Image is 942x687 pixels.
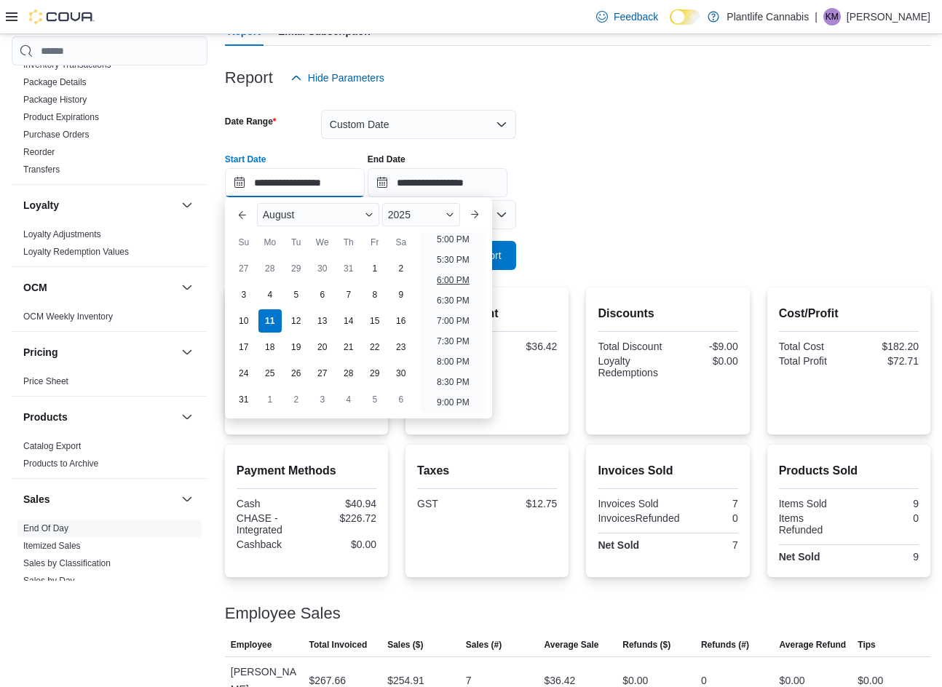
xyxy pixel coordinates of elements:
div: We [311,231,334,254]
div: Button. Open the month selector. August is currently selected. [257,203,379,226]
label: Start Date [225,154,266,165]
div: day-13 [311,309,334,333]
button: Custom Date [321,110,516,139]
button: Loyalty [23,198,175,213]
button: OCM [178,279,196,296]
div: day-5 [285,283,308,306]
span: Employee [231,639,272,651]
div: Cash [237,498,304,509]
div: day-2 [389,257,413,280]
div: OCM [12,308,207,331]
div: Fr [363,231,387,254]
a: Loyalty Adjustments [23,229,101,239]
div: 0 [852,512,919,524]
div: -$9.00 [671,341,738,352]
a: Catalog Export [23,441,81,451]
div: day-23 [389,335,413,359]
div: day-11 [258,309,282,333]
button: Sales [178,491,196,508]
span: Catalog Export [23,440,81,452]
h3: Sales [23,492,50,507]
h3: Report [225,69,273,87]
div: day-10 [232,309,256,333]
div: day-31 [232,388,256,411]
span: Sales (#) [466,639,502,651]
div: Total Profit [779,355,846,367]
a: Package History [23,95,87,105]
div: day-24 [232,362,256,385]
h2: Payment Methods [237,462,376,480]
div: day-29 [285,257,308,280]
button: Products [178,408,196,426]
span: Package Details [23,76,87,88]
div: day-14 [337,309,360,333]
button: Pricing [23,345,175,360]
span: Loyalty Redemption Values [23,246,129,258]
button: Open list of options [496,209,507,221]
h3: Loyalty [23,198,59,213]
div: day-26 [285,362,308,385]
div: $182.20 [852,341,919,352]
a: Price Sheet [23,376,68,386]
span: Products to Archive [23,458,98,469]
strong: Net Sold [598,539,639,551]
div: $0.00 [671,355,738,367]
button: Loyalty [178,196,196,214]
li: 9:00 PM [431,394,475,411]
span: OCM Weekly Inventory [23,311,113,322]
div: Items Refunded [779,512,846,536]
strong: Net Sold [779,551,820,563]
h3: Pricing [23,345,58,360]
span: Price Sheet [23,376,68,387]
div: day-9 [389,283,413,306]
span: Sales by Classification [23,557,111,569]
div: day-4 [258,283,282,306]
div: day-27 [311,362,334,385]
div: $0.00 [309,539,376,550]
a: Products to Archive [23,458,98,469]
span: Total Invoiced [309,639,367,651]
label: Date Range [225,116,277,127]
div: day-30 [389,362,413,385]
span: KM [826,8,839,25]
li: 7:30 PM [431,333,475,350]
div: $36.42 [490,341,557,352]
div: day-8 [363,283,387,306]
div: Products [12,437,207,478]
div: 9 [852,498,919,509]
div: Tu [285,231,308,254]
div: day-12 [285,309,308,333]
li: 6:00 PM [431,271,475,289]
input: Press the down key to open a popover containing a calendar. [368,168,507,197]
a: Itemized Sales [23,541,81,551]
span: August [263,209,295,221]
div: CHASE - Integrated [237,512,304,536]
input: Press the down key to enter a popover containing a calendar. Press the escape key to close the po... [225,168,365,197]
label: End Date [368,154,405,165]
div: day-20 [311,335,334,359]
a: Purchase Orders [23,130,90,140]
span: Reorder [23,146,55,158]
span: Package History [23,94,87,106]
div: 7 [671,498,738,509]
div: August, 2025 [231,255,414,413]
button: Previous Month [231,203,254,226]
div: day-1 [258,388,282,411]
a: Transfers [23,164,60,175]
div: day-22 [363,335,387,359]
h2: Discounts [598,305,737,322]
img: Cova [29,9,95,24]
ul: Time [420,232,486,413]
div: 0 [685,512,737,524]
li: 5:00 PM [431,231,475,248]
div: day-5 [363,388,387,411]
div: Total Cost [779,341,846,352]
span: Tips [858,639,875,651]
span: Hide Parameters [308,71,384,85]
div: Total Discount [598,341,665,352]
div: day-30 [311,257,334,280]
a: Sales by Classification [23,558,111,568]
div: Items Sold [779,498,846,509]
